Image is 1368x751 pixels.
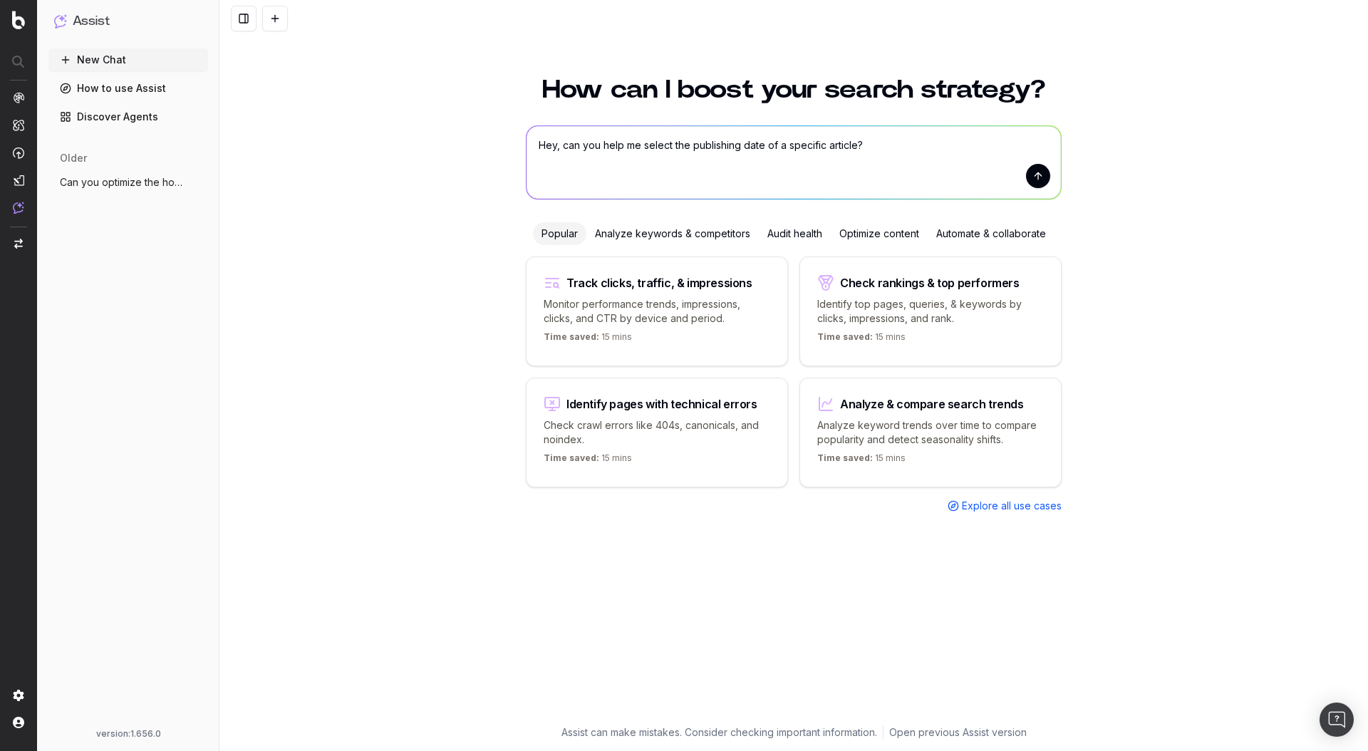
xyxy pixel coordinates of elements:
[54,11,202,31] button: Assist
[544,452,632,470] p: 15 mins
[544,452,599,463] span: Time saved:
[13,717,24,728] img: My account
[566,277,752,289] div: Track clicks, traffic, & impressions
[817,452,873,463] span: Time saved:
[561,725,877,740] p: Assist can make mistakes. Consider checking important information.
[544,418,770,447] p: Check crawl errors like 404s, canonicals, and noindex.
[527,126,1061,199] textarea: Hey, can you help me select the publishing date of a specific article?
[13,119,24,131] img: Intelligence
[962,499,1062,513] span: Explore all use cases
[48,105,208,128] a: Discover Agents
[54,728,202,740] div: version: 1.656.0
[831,222,928,245] div: Optimize content
[817,418,1044,447] p: Analyze keyword trends over time to compare popularity and detect seasonality shifts.
[817,297,1044,326] p: Identify top pages, queries, & keywords by clicks, impressions, and rank.
[13,147,24,159] img: Activation
[840,277,1020,289] div: Check rankings & top performers
[1320,703,1354,737] div: Open Intercom Messenger
[544,297,770,326] p: Monitor performance trends, impressions, clicks, and CTR by device and period.
[759,222,831,245] div: Audit health
[586,222,759,245] div: Analyze keywords & competitors
[13,92,24,103] img: Analytics
[13,202,24,214] img: Assist
[60,175,185,190] span: Can you optimize the homepage?
[12,11,25,29] img: Botify logo
[60,151,87,165] span: older
[544,331,632,348] p: 15 mins
[48,48,208,71] button: New Chat
[533,222,586,245] div: Popular
[566,398,757,410] div: Identify pages with technical errors
[14,239,23,249] img: Switch project
[948,499,1062,513] a: Explore all use cases
[817,331,906,348] p: 15 mins
[13,175,24,186] img: Studio
[13,690,24,701] img: Setting
[840,398,1024,410] div: Analyze & compare search trends
[48,77,208,100] a: How to use Assist
[73,11,110,31] h1: Assist
[526,77,1062,103] h1: How can I boost your search strategy?
[889,725,1027,740] a: Open previous Assist version
[54,14,67,28] img: Assist
[817,452,906,470] p: 15 mins
[817,331,873,342] span: Time saved:
[544,331,599,342] span: Time saved:
[48,171,208,194] button: Can you optimize the homepage?
[928,222,1054,245] div: Automate & collaborate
